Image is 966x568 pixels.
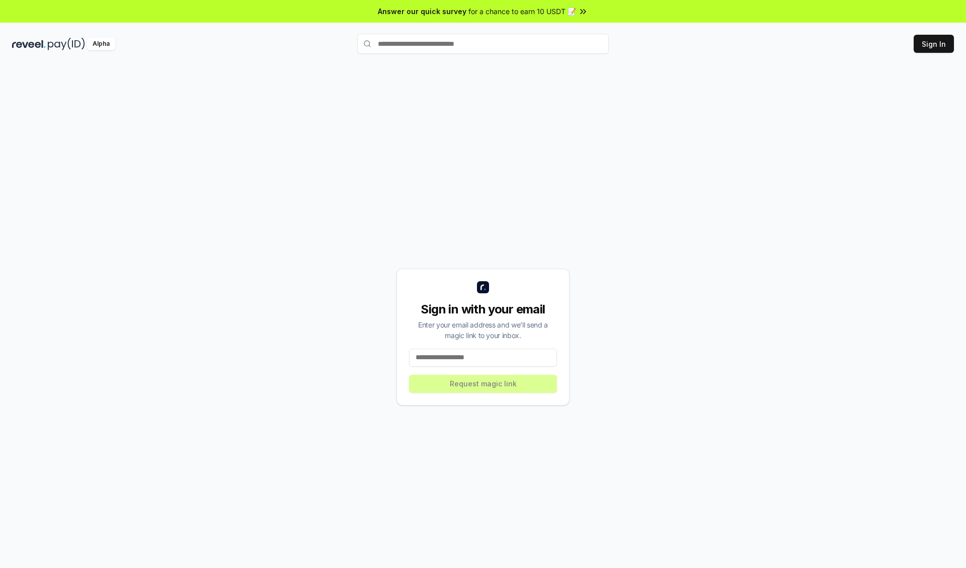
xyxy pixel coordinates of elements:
span: Answer our quick survey [378,6,466,17]
button: Sign In [914,35,954,53]
img: reveel_dark [12,38,46,50]
div: Enter your email address and we’ll send a magic link to your inbox. [409,319,557,341]
div: Sign in with your email [409,301,557,317]
img: logo_small [477,281,489,293]
img: pay_id [48,38,85,50]
span: for a chance to earn 10 USDT 📝 [468,6,576,17]
div: Alpha [87,38,115,50]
